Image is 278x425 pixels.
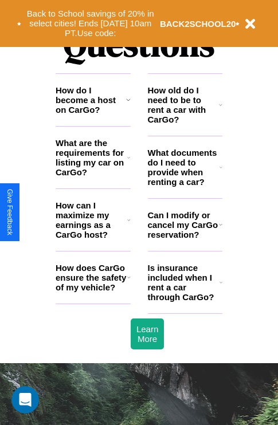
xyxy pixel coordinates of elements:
button: Back to School savings of 20% in select cities! Ends [DATE] 10am PT.Use code: [21,6,160,41]
button: Learn More [131,318,164,349]
b: BACK2SCHOOL20 [160,19,236,29]
div: Give Feedback [6,189,14,235]
iframe: Intercom live chat [11,386,39,414]
h3: How can I maximize my earnings as a CarGo host? [56,200,127,239]
h3: Can I modify or cancel my CarGo reservation? [148,210,219,239]
h3: What are the requirements for listing my car on CarGo? [56,138,127,177]
h3: How old do I need to be to rent a car with CarGo? [148,85,220,124]
h3: Is insurance included when I rent a car through CarGo? [148,263,220,302]
h3: How does CarGo ensure the safety of my vehicle? [56,263,127,292]
h3: What documents do I need to provide when renting a car? [148,148,220,187]
h3: How do I become a host on CarGo? [56,85,126,115]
